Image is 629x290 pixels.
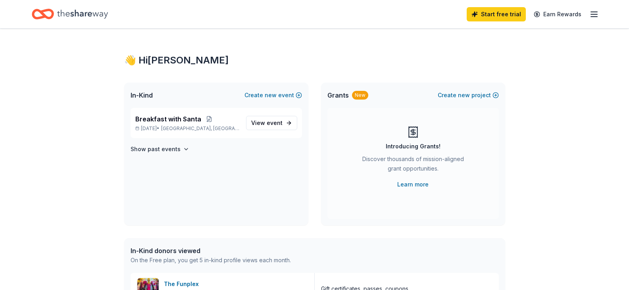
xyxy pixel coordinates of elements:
[359,154,467,177] div: Discover thousands of mission-aligned grant opportunities.
[131,90,153,100] span: In-Kind
[397,180,429,189] a: Learn more
[386,142,440,151] div: Introducing Grants!
[246,116,297,130] a: View event
[438,90,499,100] button: Createnewproject
[131,255,291,265] div: On the Free plan, you get 5 in-kind profile views each month.
[164,279,202,289] div: The Funplex
[327,90,349,100] span: Grants
[529,7,586,21] a: Earn Rewards
[251,118,283,128] span: View
[352,91,368,100] div: New
[244,90,302,100] button: Createnewevent
[458,90,470,100] span: new
[467,7,526,21] a: Start free trial
[161,125,239,132] span: [GEOGRAPHIC_DATA], [GEOGRAPHIC_DATA]
[32,5,108,23] a: Home
[131,144,189,154] button: Show past events
[265,90,277,100] span: new
[131,246,291,255] div: In-Kind donors viewed
[135,125,240,132] p: [DATE] •
[131,144,181,154] h4: Show past events
[267,119,283,126] span: event
[124,54,505,67] div: 👋 Hi [PERSON_NAME]
[135,114,201,124] span: Breakfast with Santa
